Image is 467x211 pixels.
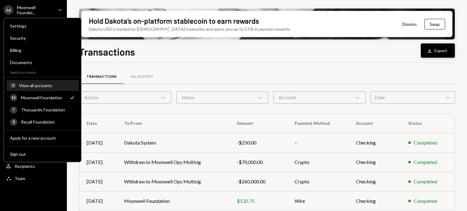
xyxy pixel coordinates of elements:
[6,32,79,43] a: Security
[6,133,79,144] button: Apply for a new account
[287,152,349,172] td: Crypto
[10,106,17,114] div: T
[6,116,79,127] a: RRecall Foundation
[117,172,230,191] td: Withdraw to Moonwell Ops Multisig
[273,91,366,104] div: Account
[79,114,117,133] th: Date
[89,16,259,26] div: Hold Dakota’s on-platform stablecoin to earn rewards
[79,69,124,84] a: Transactions
[395,17,424,31] button: Dismiss
[86,74,116,79] div: Transactions
[79,91,171,104] div: Action
[21,119,75,124] div: Recall Foundation
[414,197,437,205] div: Completed
[237,139,280,146] div: -$250.00
[10,94,17,101] div: M
[287,133,349,152] td: –
[4,161,63,172] a: Recipients
[4,5,13,15] div: M
[15,176,25,181] div: Team
[230,114,287,133] th: Amount
[6,104,79,115] a: TThousands Foundation
[10,118,17,126] div: R
[117,152,230,172] td: Withdraw to Moonwell Ops Multisig
[414,178,437,185] div: Completed
[87,178,109,185] div: [DATE]
[424,19,445,29] button: Swap
[287,191,349,211] td: Wire
[117,133,230,152] td: Dakota System
[414,158,437,166] div: Completed
[19,83,75,88] div: View all accounts
[349,152,401,172] td: Checking
[349,191,401,211] td: Checking
[287,172,349,191] td: Crypto
[4,69,81,75] div: Switch accounts
[10,135,75,141] div: Apply for a new account
[4,173,63,184] a: Team
[15,164,35,169] div: Recipients
[131,74,153,79] div: All Activity
[79,46,135,58] h1: Transactions
[349,172,401,191] td: Checking
[10,151,75,157] div: Sign out
[87,158,109,166] div: [DATE]
[17,5,53,15] div: Moonwell Foundat...
[176,91,269,104] div: Status
[237,197,280,205] div: $132.75
[287,114,349,133] th: Payment Method
[10,23,75,29] div: Settings
[10,36,75,41] div: Security
[87,139,109,146] div: [DATE]
[421,43,455,58] button: Export
[237,158,280,166] div: -$70,000.00
[6,20,79,31] a: Settings
[6,57,79,68] a: Documents
[371,91,455,104] div: Date
[21,95,65,100] div: Moonwell Foundation
[6,45,79,56] a: Billing
[89,26,291,32] div: Dakota USD is backed by [DEMOGRAPHIC_DATA] treasuries and earns you up to 3.5% in passive rewards.
[117,191,230,211] td: Moonwell Foundation
[6,80,79,91] button: View all accounts
[10,48,75,53] div: Billing
[401,114,455,133] th: Status
[21,107,75,112] div: Thousands Foundation
[414,139,437,146] div: Completed
[237,178,280,185] div: -$260,000.00
[6,149,79,160] button: Sign out
[117,114,230,133] th: To/From
[349,114,401,133] th: Account
[349,133,401,152] td: Checking
[87,197,109,205] div: [DATE]
[124,69,161,84] a: All Activity
[10,60,75,65] div: Documents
